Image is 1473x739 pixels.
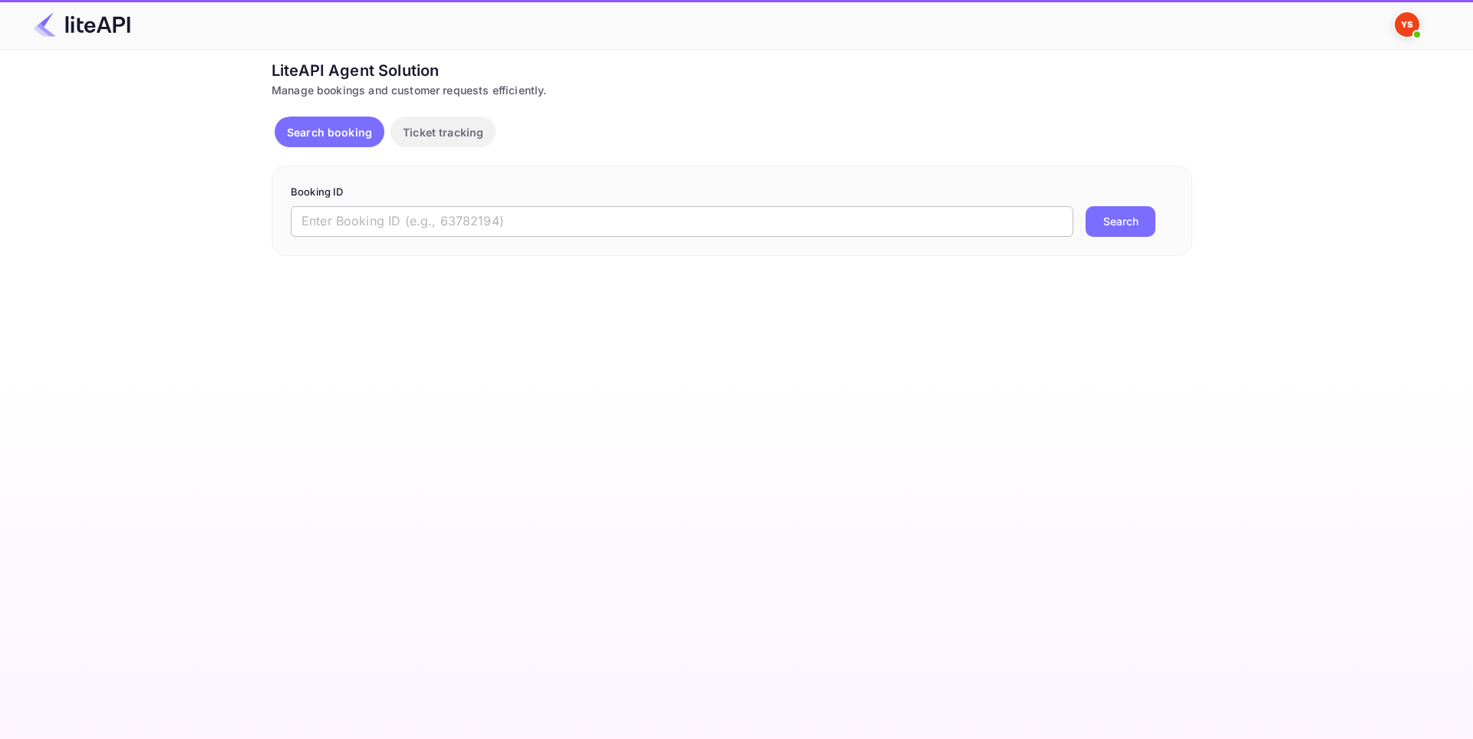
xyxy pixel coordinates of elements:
input: Enter Booking ID (e.g., 63782194) [291,206,1073,237]
p: Search booking [287,124,372,140]
p: Ticket tracking [403,124,483,140]
div: Manage bookings and customer requests efficiently. [272,82,1192,98]
div: LiteAPI Agent Solution [272,59,1192,82]
img: LiteAPI Logo [34,12,130,37]
p: Booking ID [291,185,1173,200]
img: Yandex Support [1395,12,1419,37]
button: Search [1086,206,1155,237]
